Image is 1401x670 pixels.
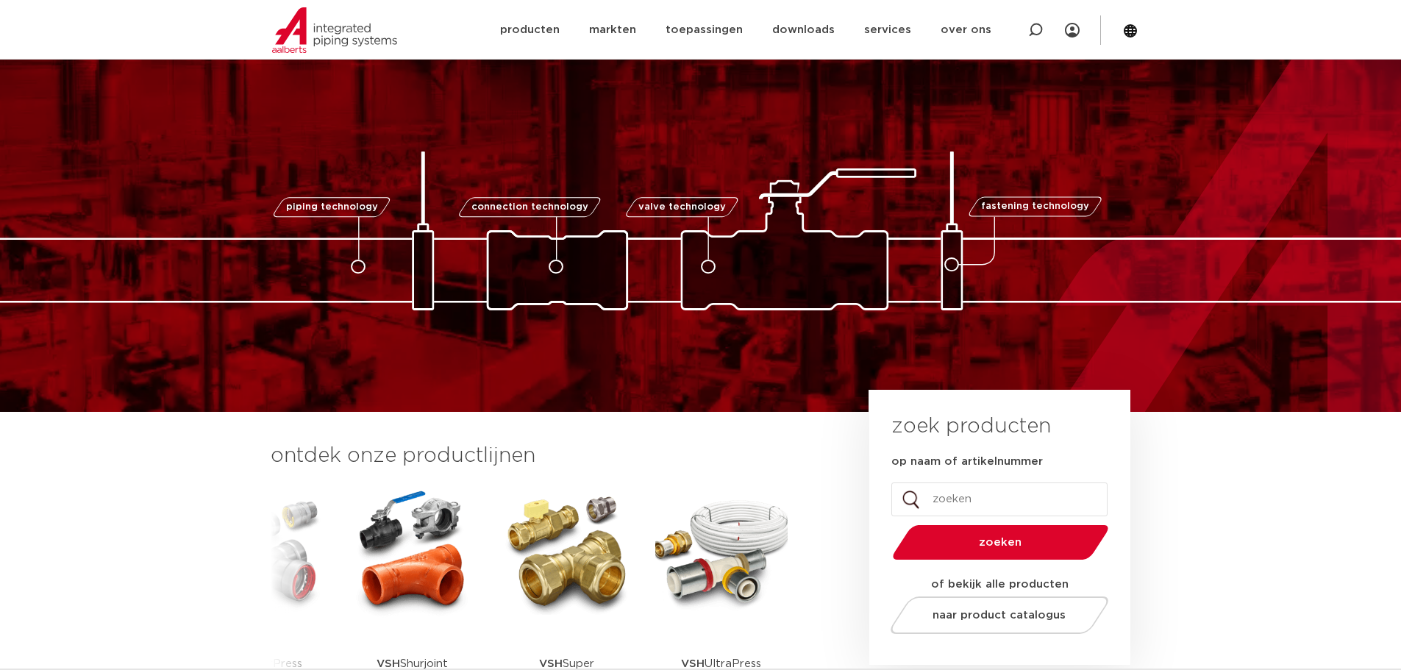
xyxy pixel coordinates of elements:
[933,610,1066,621] span: naar product catalogus
[891,482,1108,516] input: zoeken
[286,202,378,212] span: piping technology
[886,596,1112,634] a: naar product catalogus
[931,579,1069,590] strong: of bekijk alle producten
[981,202,1089,212] span: fastening technology
[891,412,1051,441] h3: zoek producten
[539,658,563,669] strong: VSH
[681,658,705,669] strong: VSH
[638,202,726,212] span: valve technology
[471,202,588,212] span: connection technology
[377,658,400,669] strong: VSH
[886,524,1114,561] button: zoeken
[891,455,1043,469] label: op naam of artikelnummer
[930,537,1071,548] span: zoeken
[271,441,819,471] h3: ontdek onze productlijnen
